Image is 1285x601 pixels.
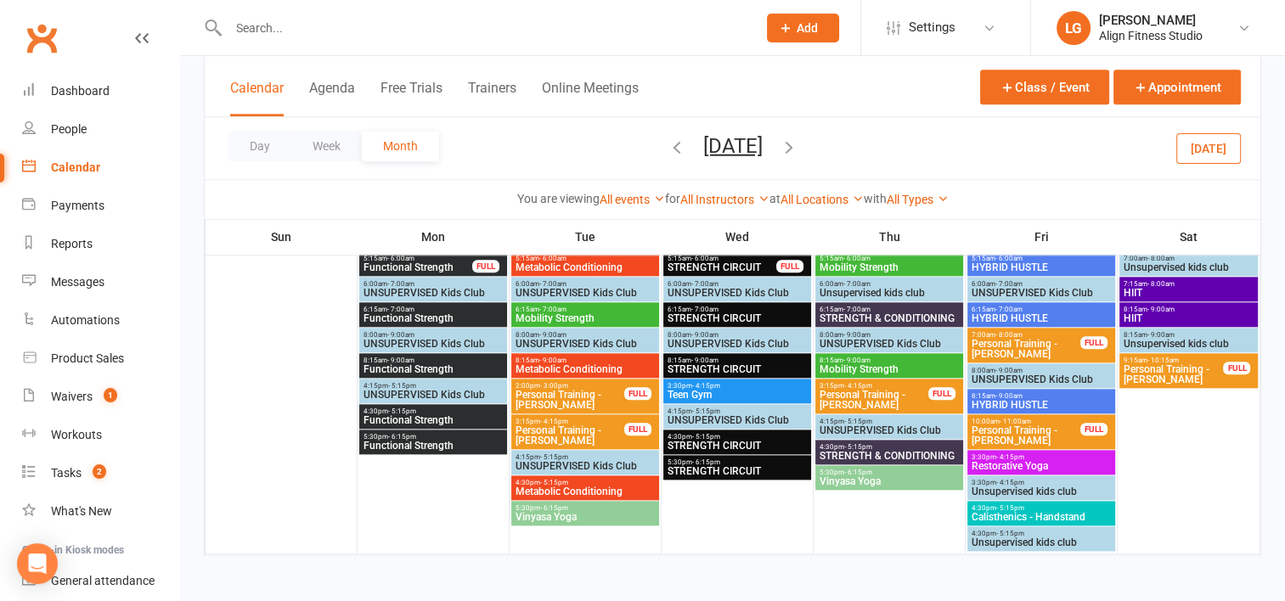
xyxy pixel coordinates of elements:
div: FULL [472,260,499,272]
span: HIIT [1123,288,1255,298]
span: 5:30pm [819,469,960,476]
button: Week [291,131,362,161]
span: Personal Training - [PERSON_NAME] [971,425,1081,446]
span: UNSUPERVISED Kids Club [363,339,504,349]
span: Vinyasa Yoga [515,512,656,522]
div: Align Fitness Studio [1099,28,1203,43]
th: Sun [206,219,358,255]
span: UNSUPERVISED Kids Club [515,461,656,471]
span: - 4:15pm [996,453,1024,461]
span: - 9:00am [539,357,566,364]
span: - 9:00am [1147,306,1175,313]
span: - 5:15pm [388,382,416,390]
span: 8:15am [971,392,1112,400]
a: Calendar [22,149,179,187]
span: Metabolic Conditioning [515,364,656,374]
span: UNSUPERVISED Kids Club [515,339,656,349]
span: 8:00am [819,331,960,339]
span: 8:15am [515,357,656,364]
span: UNSUPERVISED Kids Club [971,374,1112,385]
span: Functional Strength [363,415,504,425]
div: Payments [51,199,104,212]
span: - 9:00am [995,392,1023,400]
span: 8:00am [667,331,808,339]
strong: You are viewing [517,192,600,205]
span: - 7:00am [691,280,719,288]
button: Day [228,131,291,161]
span: 8:15am [1123,331,1255,339]
button: Class / Event [980,70,1109,104]
span: - 7:00am [843,280,871,288]
div: FULL [928,387,955,400]
span: 8:15am [363,357,504,364]
span: - 5:15pm [388,407,416,415]
span: - 5:15pm [844,418,872,425]
span: Unsupervised kids club [819,288,960,298]
button: Free Trials [380,80,442,116]
span: Mobility Strength [819,262,960,272]
span: Teen Gym [667,390,808,400]
a: Workouts [22,416,179,454]
span: Functional Strength [363,364,504,374]
span: - 9:00am [843,357,871,364]
span: - 7:00am [387,280,414,288]
span: 4:30pm [363,407,504,415]
span: Vinyasa Yoga [819,476,960,486]
span: - 6:00am [995,255,1023,262]
span: STRENGTH & CONDITIONING [819,313,960,323]
span: - 6:00am [387,255,414,262]
div: Dashboard [51,84,110,98]
span: HYBRID HUSTLE [971,313,1112,323]
span: 4:30pm [667,433,808,441]
span: - 6:00am [843,255,871,262]
span: 4:30pm [515,479,656,486]
a: All Types [887,193,949,206]
span: 5:30pm [515,504,656,512]
span: - 6:00am [539,255,566,262]
span: - 3:00pm [540,382,568,390]
span: UNSUPERVISED Kids Club [363,288,504,298]
span: - 5:15pm [692,433,720,441]
div: What's New [51,504,112,518]
span: 3:30pm [971,453,1112,461]
span: STRENGTH & CONDITIONING [819,451,960,461]
th: Thu [814,219,966,255]
span: - 7:00am [843,306,871,313]
a: General attendance kiosk mode [22,562,179,600]
a: Reports [22,225,179,263]
th: Fri [966,219,1118,255]
a: Tasks 2 [22,454,179,492]
th: Wed [662,219,814,255]
span: Settings [909,8,955,47]
span: 6:15am [515,306,656,313]
div: FULL [1223,362,1250,374]
strong: at [769,192,781,205]
span: Mobility Strength [819,364,960,374]
span: STRENGTH CIRCUIT [667,466,808,476]
a: Payments [22,187,179,225]
span: - 5:15pm [540,479,568,486]
span: - 8:00am [1147,255,1175,262]
div: FULL [1080,423,1107,435]
span: HYBRID HUSTLE [971,400,1112,410]
span: UNSUPERVISED Kids Club [971,288,1112,298]
span: Personal Training - [PERSON_NAME] [971,339,1081,359]
button: Online Meetings [542,80,639,116]
div: Messages [51,275,104,289]
span: 2:00pm [515,382,625,390]
div: Workouts [51,428,102,441]
span: Metabolic Conditioning [515,262,656,272]
span: Metabolic Conditioning [515,486,656,497]
span: 8:00am [971,367,1112,374]
span: 3:15pm [819,382,929,390]
span: Personal Training - [PERSON_NAME] [515,390,625,410]
span: 5:15am [667,255,777,262]
div: People [51,122,87,136]
span: - 6:15pm [844,469,872,476]
th: Mon [358,219,510,255]
span: 8:15am [819,357,960,364]
span: - 5:15pm [844,443,872,451]
span: - 8:00am [995,331,1023,339]
span: 5:15am [515,255,656,262]
span: - 9:00am [843,331,871,339]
